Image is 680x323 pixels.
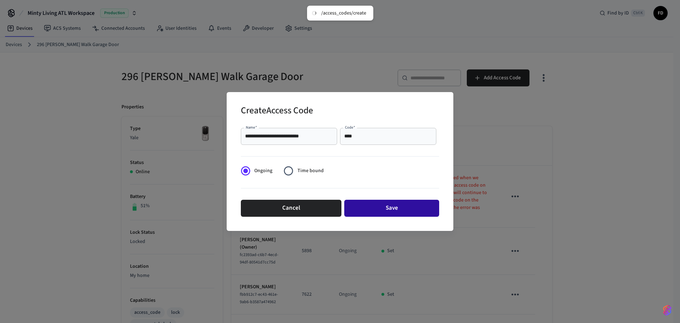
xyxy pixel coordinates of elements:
span: Time bound [297,167,324,175]
button: Cancel [241,200,341,217]
div: /access_codes/create [321,10,366,16]
button: Save [344,200,439,217]
label: Code [345,125,355,130]
span: Ongoing [254,167,272,175]
img: SeamLogoGradient.69752ec5.svg [663,305,671,316]
label: Name [246,125,257,130]
h2: Create Access Code [241,101,313,122]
